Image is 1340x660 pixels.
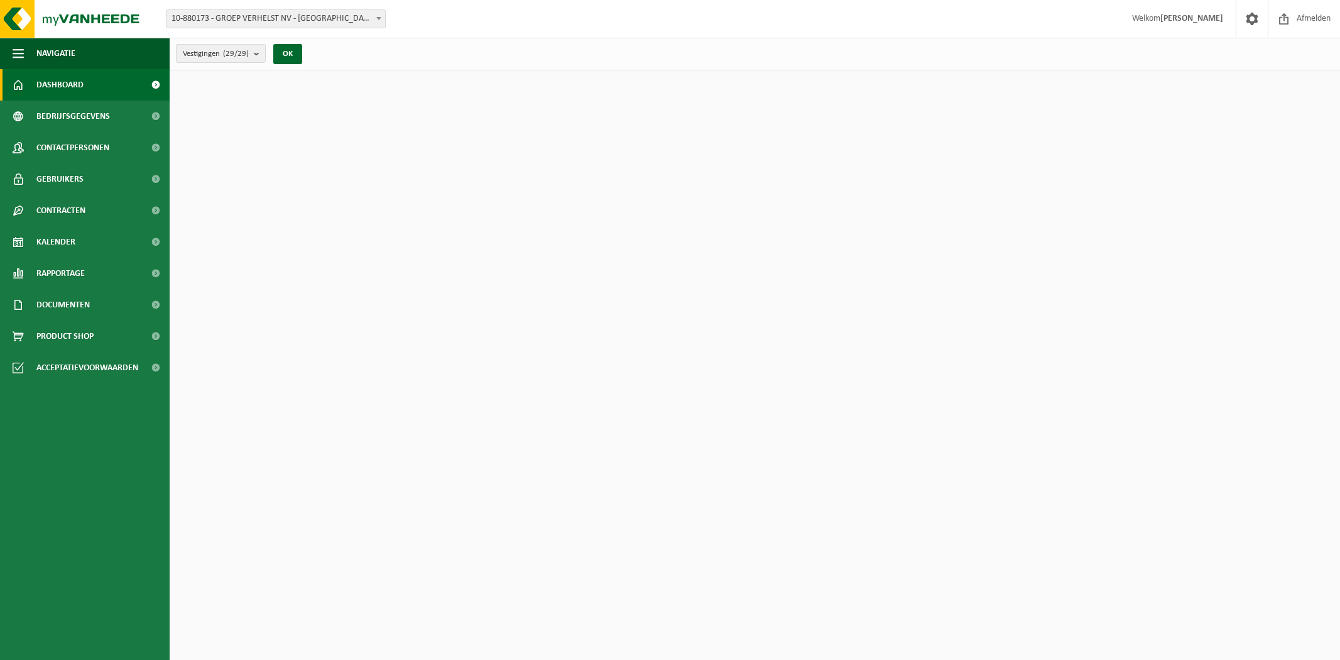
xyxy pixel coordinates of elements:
span: Gebruikers [36,163,84,195]
span: Contactpersonen [36,132,109,163]
span: Kalender [36,226,75,258]
strong: [PERSON_NAME] [1160,14,1223,23]
span: 10-880173 - GROEP VERHELST NV - OOSTENDE [166,10,385,28]
span: Bedrijfsgegevens [36,101,110,132]
span: Rapportage [36,258,85,289]
button: OK [273,44,302,64]
span: 10-880173 - GROEP VERHELST NV - OOSTENDE [166,9,386,28]
span: Contracten [36,195,85,226]
span: Product Shop [36,321,94,352]
span: Acceptatievoorwaarden [36,352,138,383]
span: Navigatie [36,38,75,69]
button: Vestigingen(29/29) [176,44,266,63]
span: Vestigingen [183,45,249,63]
span: Documenten [36,289,90,321]
span: Dashboard [36,69,84,101]
count: (29/29) [223,50,249,58]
